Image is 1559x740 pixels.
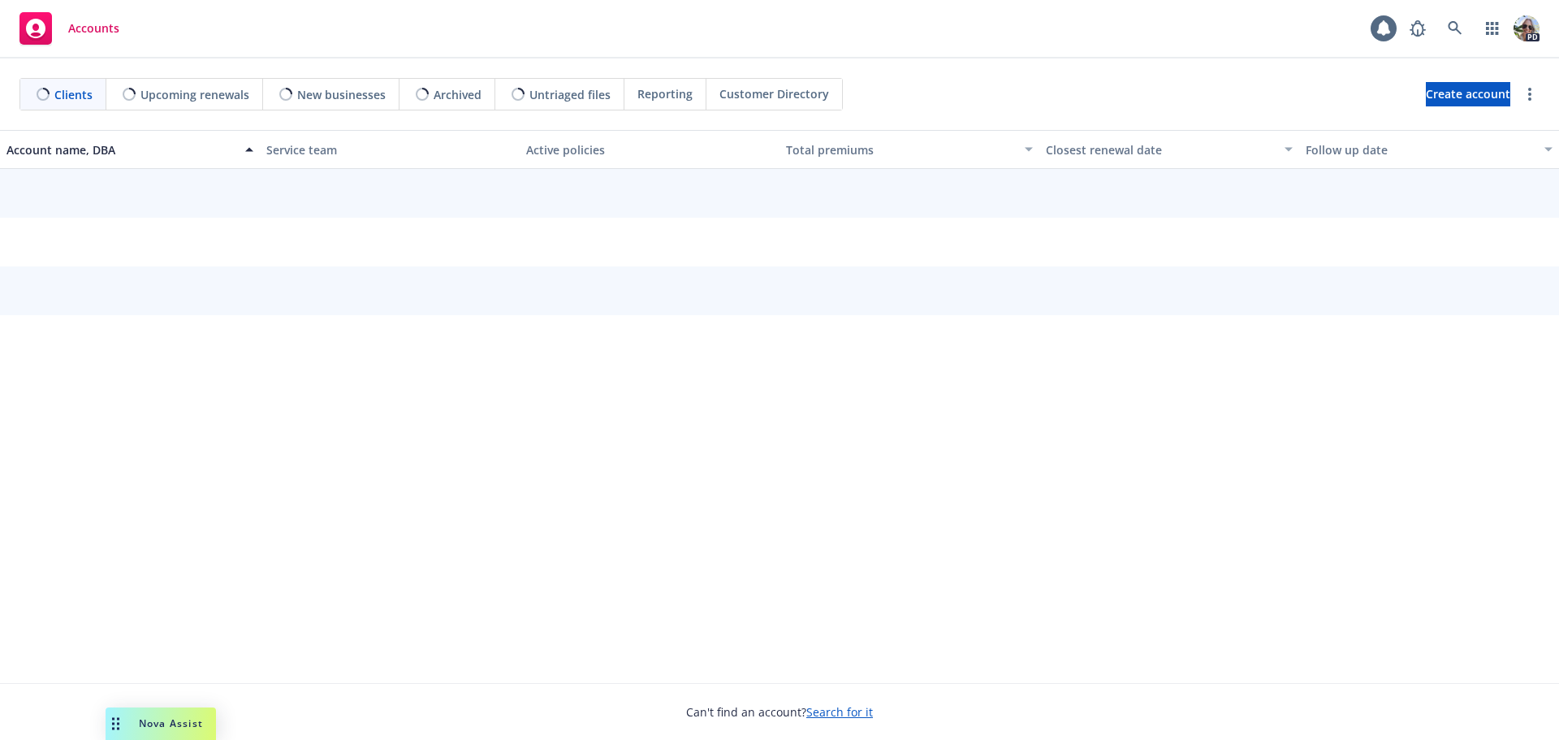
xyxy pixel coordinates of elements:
span: Nova Assist [139,716,203,730]
a: Accounts [13,6,126,51]
a: Search for it [806,704,873,720]
span: Reporting [637,85,693,102]
button: Follow up date [1299,130,1559,169]
button: Service team [260,130,520,169]
a: more [1520,84,1540,104]
span: Accounts [68,22,119,35]
div: Drag to move [106,708,126,740]
span: Customer Directory [719,85,829,102]
a: Search [1439,12,1471,45]
button: Total premiums [779,130,1039,169]
div: Account name, DBA [6,141,235,158]
div: Active policies [526,141,773,158]
a: Create account [1426,82,1510,106]
div: Closest renewal date [1046,141,1275,158]
div: Total premiums [786,141,1015,158]
a: Switch app [1476,12,1509,45]
button: Active policies [520,130,779,169]
span: Untriaged files [529,86,611,103]
span: Archived [434,86,482,103]
span: Can't find an account? [686,703,873,721]
span: Create account [1426,79,1510,110]
button: Closest renewal date [1039,130,1299,169]
span: Clients [54,86,93,103]
div: Follow up date [1306,141,1535,158]
span: Upcoming renewals [140,86,249,103]
div: Service team [266,141,513,158]
a: Report a Bug [1401,12,1434,45]
img: photo [1514,15,1540,41]
button: Nova Assist [106,708,216,740]
span: New businesses [297,86,386,103]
